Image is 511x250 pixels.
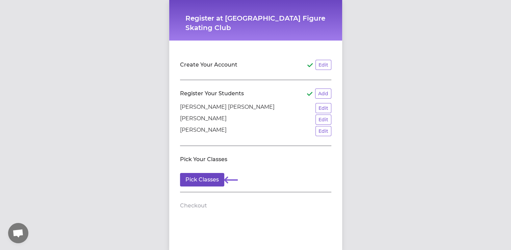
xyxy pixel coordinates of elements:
[180,103,275,113] p: [PERSON_NAME] [PERSON_NAME]
[180,155,227,164] h2: Pick Your Classes
[180,90,244,98] h2: Register Your Students
[8,223,28,243] div: Open chat
[315,115,331,125] button: Edit
[185,14,326,32] h1: Register at [GEOGRAPHIC_DATA] Figure Skating Club
[180,115,227,125] p: [PERSON_NAME]
[315,103,331,113] button: Edit
[180,61,237,69] h2: Create Your Account
[315,126,331,136] button: Edit
[180,202,207,210] h2: Checkout
[180,173,224,186] button: Pick Classes
[315,60,331,70] button: Edit
[180,126,227,136] p: [PERSON_NAME]
[315,89,331,99] button: Add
